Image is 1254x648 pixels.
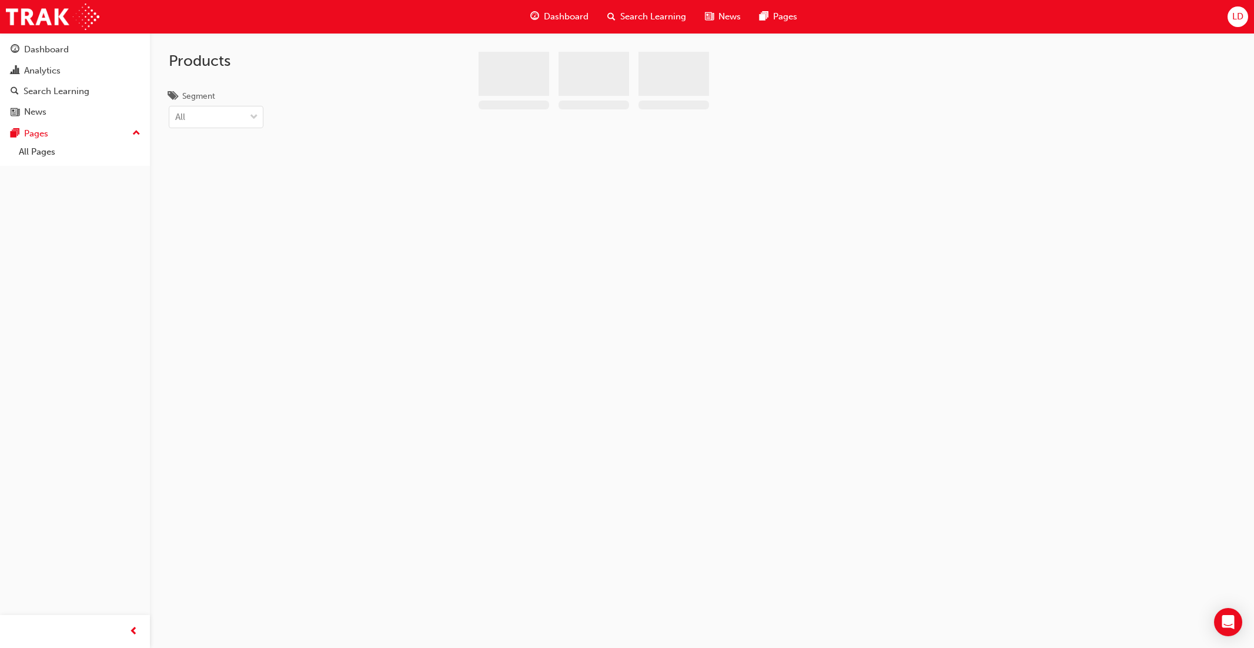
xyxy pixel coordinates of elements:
span: LD [1232,12,1243,22]
span: pages-icon [760,9,768,24]
a: Analytics [5,61,145,80]
span: News [718,10,741,24]
span: tags-icon [169,92,178,102]
span: news-icon [705,9,714,24]
button: LD [1228,6,1248,27]
div: Segment [182,91,215,102]
span: search-icon [11,86,19,97]
div: Open Intercom Messenger [1214,608,1242,636]
h2: Products [169,52,263,71]
a: guage-iconDashboard [521,5,598,29]
span: Search Learning [620,10,686,24]
div: Pages [24,129,48,139]
span: Pages [773,10,797,24]
img: Trak [6,4,99,30]
a: Dashboard [5,40,145,59]
a: search-iconSearch Learning [598,5,695,29]
span: guage-icon [530,9,539,24]
div: News [24,107,46,117]
span: guage-icon [11,45,19,55]
span: prev-icon [129,626,138,637]
button: DashboardAnalyticsSearch LearningNews [5,38,145,124]
span: Dashboard [544,10,588,24]
span: chart-icon [11,66,19,76]
span: search-icon [607,9,616,24]
span: pages-icon [11,129,19,139]
a: news-iconNews [695,5,750,29]
div: Search Learning [24,86,89,96]
div: All [175,111,185,124]
a: All Pages [14,143,145,161]
a: Search Learning [5,83,145,101]
a: pages-iconPages [750,5,807,29]
a: News [5,103,145,122]
div: Analytics [24,66,61,76]
button: Pages [5,124,145,143]
div: Dashboard [24,45,69,55]
span: down-icon [250,110,258,125]
span: up-icon [132,128,141,139]
span: news-icon [11,108,19,118]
